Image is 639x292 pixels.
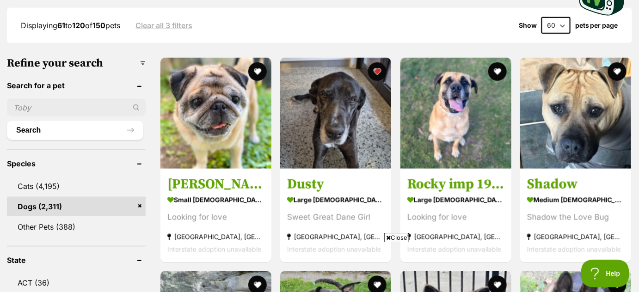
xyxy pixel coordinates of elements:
strong: [GEOGRAPHIC_DATA], [GEOGRAPHIC_DATA] [527,231,624,243]
iframe: Advertisement [95,246,544,287]
strong: 120 [72,21,85,30]
header: Species [7,159,146,168]
a: [PERSON_NAME] small [DEMOGRAPHIC_DATA] Dog Looking for love [GEOGRAPHIC_DATA], [GEOGRAPHIC_DATA] ... [160,169,271,262]
a: Rocky imp 1939 large [DEMOGRAPHIC_DATA] Dog Looking for love [GEOGRAPHIC_DATA], [GEOGRAPHIC_DATA]... [400,169,511,262]
header: Search for a pet [7,81,146,90]
strong: 61 [57,21,65,30]
strong: [GEOGRAPHIC_DATA], [GEOGRAPHIC_DATA] [407,231,504,243]
strong: large [DEMOGRAPHIC_DATA] Dog [407,193,504,207]
input: Toby [7,99,146,116]
a: Dusty large [DEMOGRAPHIC_DATA] Dog Sweet Great Dane Girl [GEOGRAPHIC_DATA], [GEOGRAPHIC_DATA] Int... [280,169,391,262]
a: Shadow medium [DEMOGRAPHIC_DATA] Dog Shadow the Love Bug [GEOGRAPHIC_DATA], [GEOGRAPHIC_DATA] Int... [520,169,631,262]
strong: medium [DEMOGRAPHIC_DATA] Dog [527,193,624,207]
a: Other Pets (388) [7,217,146,237]
img: Annie - Pug Dog [160,58,271,169]
div: Shadow the Love Bug [527,211,624,224]
span: Interstate adoption unavailable [527,245,621,253]
img: Rocky imp 1939 - Mastiff Dog [400,58,511,169]
button: favourite [248,62,267,81]
span: Show [519,22,537,29]
h3: Shadow [527,176,624,193]
strong: [GEOGRAPHIC_DATA], [GEOGRAPHIC_DATA] [167,231,264,243]
strong: large [DEMOGRAPHIC_DATA] Dog [287,193,384,207]
button: favourite [488,62,507,81]
button: favourite [369,62,387,81]
a: Clear all 3 filters [135,21,192,30]
label: pets per page [575,22,618,29]
strong: small [DEMOGRAPHIC_DATA] Dog [167,193,264,207]
img: Shadow - Bull Terrier Dog [520,58,631,169]
header: State [7,256,146,264]
div: Looking for love [167,211,264,224]
iframe: Help Scout Beacon - Open [581,260,630,287]
h3: Refine your search [7,57,146,70]
a: Dogs (2,311) [7,197,146,216]
button: Search [7,121,143,140]
button: favourite [608,62,627,81]
span: Close [384,233,409,242]
span: Displaying to of pets [21,21,120,30]
a: Cats (4,195) [7,176,146,196]
h3: Dusty [287,176,384,193]
h3: [PERSON_NAME] [167,176,264,193]
strong: [GEOGRAPHIC_DATA], [GEOGRAPHIC_DATA] [287,231,384,243]
strong: 150 [92,21,105,30]
div: Looking for love [407,211,504,224]
div: Sweet Great Dane Girl [287,211,384,224]
h3: Rocky imp 1939 [407,176,504,193]
img: Dusty - Great Dane Dog [280,58,391,169]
